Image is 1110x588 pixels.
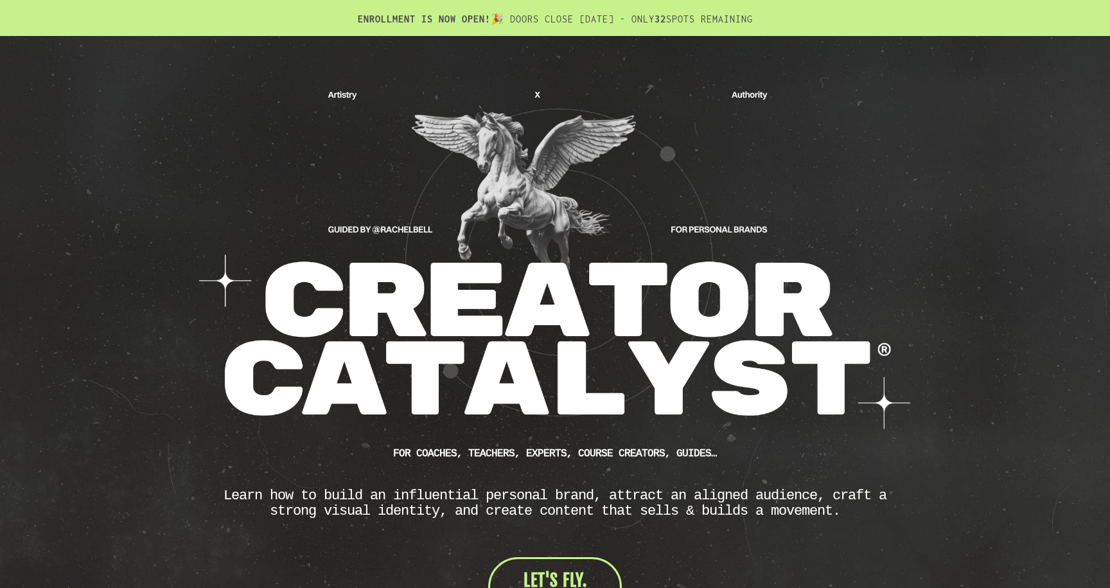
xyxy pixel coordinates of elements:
[202,488,908,519] div: Learn how to build an influential personal brand, attract an aligned audience, craft a strong vis...
[358,13,491,24] b: ENROLLMENT IS NOW OPEN!
[393,447,717,459] b: FOR Coaches, teachers, experts, course creators, guides…
[202,13,908,36] h2: 🎉 DOORS CLOSE [DATE] - ONLY SPOTS REMAINING
[655,13,666,24] b: 32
